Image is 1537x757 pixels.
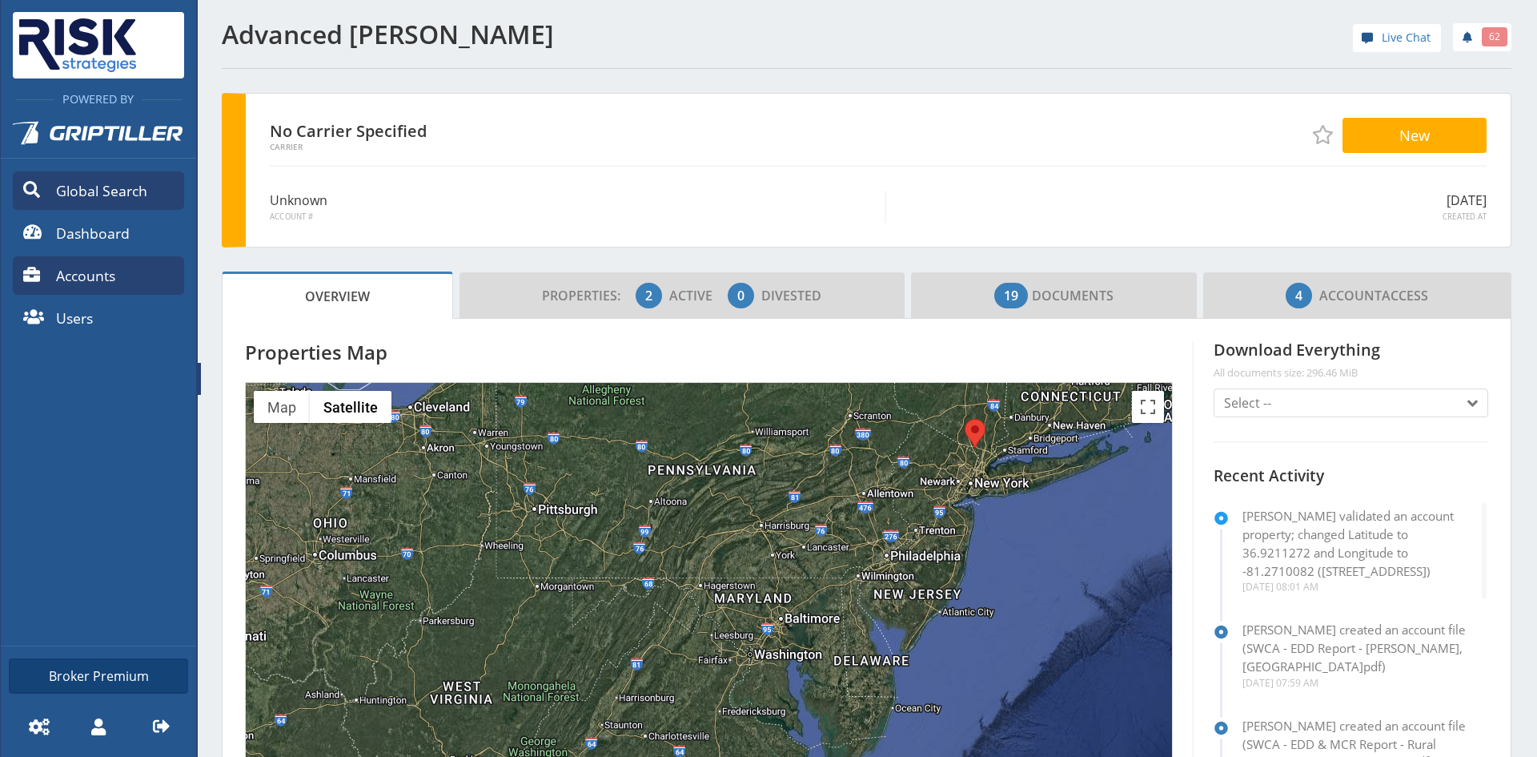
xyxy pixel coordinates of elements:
[1132,391,1164,423] button: Toggle fullscreen view
[994,280,1114,312] span: Documents
[9,658,188,694] a: Broker Premium
[56,180,147,201] span: Global Search
[254,391,310,423] button: Show street map
[1214,389,1488,417] button: Select --
[1453,23,1511,51] a: 62
[1214,341,1488,379] h4: Download Everything
[1313,125,1332,144] span: Add to Favorites
[1353,24,1441,57] div: help
[305,280,370,312] span: Overview
[270,191,886,223] div: Unknown
[1382,29,1431,46] span: Live Chat
[310,391,391,423] button: Show satellite imagery
[898,211,1487,223] span: Created At
[737,286,744,305] span: 0
[1242,676,1472,691] div: [DATE] 07:59 AM
[56,265,115,286] span: Accounts
[1214,366,1488,379] span: All documents size: 296.46 MiB
[1242,507,1472,580] p: [PERSON_NAME] validated an account property; changed Latitude to 36.9211272 and Longitude to -81....
[270,143,525,151] span: Carrier
[13,299,184,337] a: Users
[1295,286,1302,305] span: 4
[56,223,130,244] span: Dashboard
[886,191,1487,223] div: [DATE]
[1004,286,1018,305] span: 19
[270,211,873,223] span: Account #
[1441,20,1511,52] div: notifications
[1399,125,1430,145] span: New
[1353,24,1441,52] a: Live Chat
[761,287,821,304] span: Divested
[13,12,142,79] img: Risk Strategies Company
[1242,580,1472,594] div: [DATE] 08:01 AM
[1224,393,1271,413] span: Select --
[669,287,724,304] span: Active
[270,118,525,151] div: No Carrier Specified
[1342,118,1487,153] button: New
[54,91,142,107] span: Powered By
[645,286,652,305] span: 2
[56,308,93,328] span: Users
[1,108,196,167] a: Griptiller
[1242,621,1472,675] p: [PERSON_NAME] created an account file (SWCA - EDD Report - [PERSON_NAME], [GEOGRAPHIC_DATA]pdf)
[1214,467,1488,485] h5: Recent Activity
[245,341,1173,363] h4: Properties Map
[1489,30,1500,44] span: 62
[1319,287,1382,304] span: Account
[1286,280,1428,312] span: Access
[13,171,184,210] a: Global Search
[222,20,857,49] h1: Advanced [PERSON_NAME]
[13,214,184,252] a: Dashboard
[542,287,632,304] span: Properties:
[13,256,184,295] a: Accounts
